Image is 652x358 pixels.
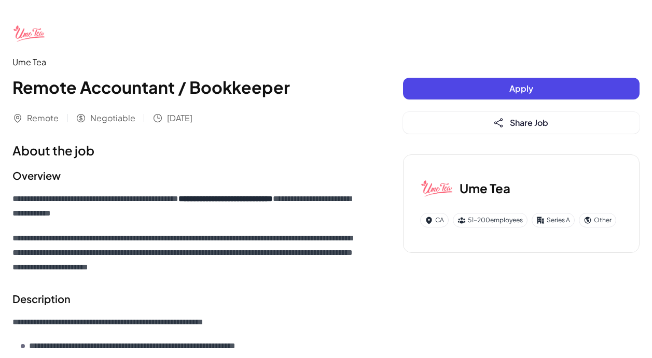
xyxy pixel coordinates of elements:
[460,179,510,197] h3: Ume Tea
[510,117,548,128] span: Share Job
[12,141,362,160] h1: About the job
[12,168,362,183] h2: Overview
[403,78,640,99] button: Apply
[90,112,135,124] span: Negotiable
[12,17,46,50] img: Um
[453,213,528,227] div: 51-200 employees
[509,83,533,94] span: Apply
[579,213,616,227] div: Other
[420,171,453,205] img: Um
[12,291,362,307] h2: Description
[420,213,449,227] div: CA
[403,112,640,134] button: Share Job
[12,75,362,99] h1: Remote Accountant / Bookkeeper
[27,112,59,124] span: Remote
[12,56,362,68] div: Ume Tea
[167,112,192,124] span: [DATE]
[532,213,575,227] div: Series A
